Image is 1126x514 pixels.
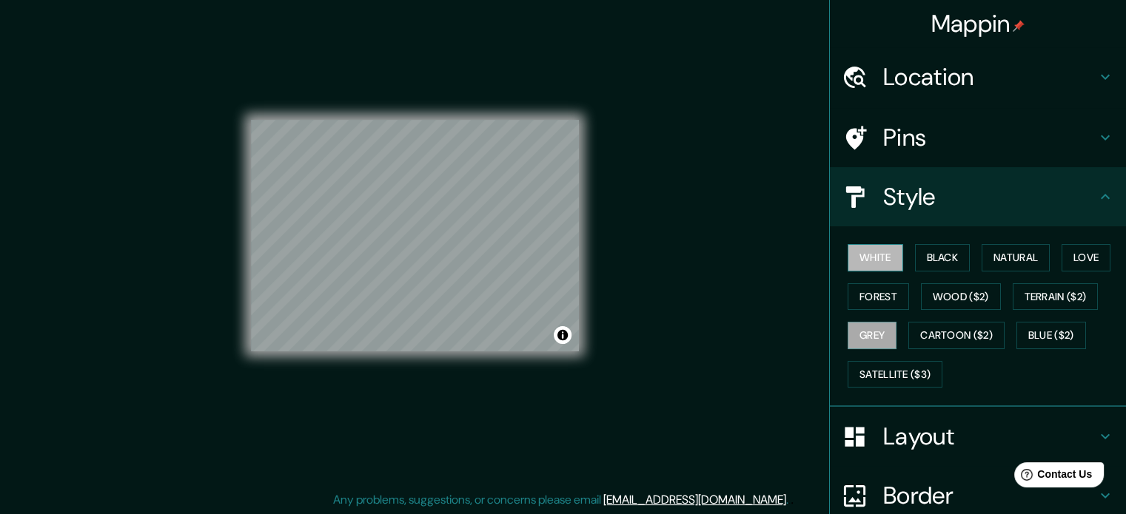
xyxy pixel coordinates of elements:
canvas: Map [251,120,579,351]
button: Cartoon ($2) [908,322,1005,349]
div: Location [830,47,1126,106]
div: Layout [830,407,1126,466]
h4: Border [883,481,1096,510]
h4: Mappin [931,9,1025,38]
button: Natural [982,244,1050,271]
div: . [791,491,794,509]
img: pin-icon.png [1013,20,1025,32]
button: Love [1062,244,1110,271]
h4: Location [883,62,1096,92]
div: Pins [830,108,1126,167]
h4: Style [883,182,1096,212]
button: Terrain ($2) [1013,283,1099,311]
button: Toggle attribution [554,326,572,344]
button: Forest [848,283,909,311]
a: [EMAIL_ADDRESS][DOMAIN_NAME] [603,492,786,507]
button: Blue ($2) [1016,322,1086,349]
iframe: Help widget launcher [994,456,1110,498]
button: Wood ($2) [921,283,1001,311]
p: Any problems, suggestions, or concerns please email . [333,491,788,509]
button: Satellite ($3) [848,361,942,388]
button: White [848,244,903,271]
div: Style [830,167,1126,226]
h4: Pins [883,123,1096,152]
button: Grey [848,322,897,349]
h4: Layout [883,422,1096,451]
div: . [788,491,791,509]
button: Black [915,244,971,271]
